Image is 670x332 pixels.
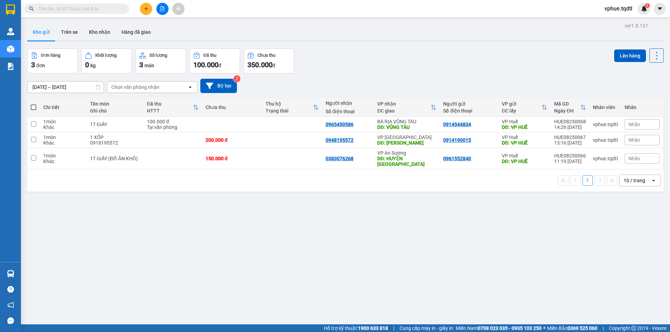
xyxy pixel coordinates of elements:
div: 14:26 [DATE] [554,124,586,130]
span: Nhãn [628,122,640,127]
div: 1 món [43,119,83,124]
th: Toggle SortBy [143,98,202,117]
div: 1T GIẤY [90,122,140,127]
div: DĐ: VP HUẾ [502,140,547,146]
span: Miền Nam [456,324,542,332]
div: Chọn văn phòng nhận [111,84,159,91]
span: | [603,324,604,332]
span: kg [90,63,96,68]
div: ĐC giao [377,108,431,114]
div: 150.000 đ [206,156,259,161]
img: warehouse-icon [7,270,14,277]
span: notification [7,302,14,308]
div: ver 1.8.137 [625,22,648,30]
div: 0918195572 [90,140,140,146]
span: plus [144,6,149,11]
span: Nhãn [628,156,640,161]
div: HUE08250067 [554,134,586,140]
div: 1 món [43,134,83,140]
div: 200.000 đ [206,137,259,143]
img: warehouse-icon [7,28,14,35]
img: icon-new-feature [641,6,647,12]
div: Chưa thu [258,53,275,58]
strong: 0708 023 035 - 0935 103 250 [478,325,542,331]
div: Khối lượng [95,53,117,58]
span: món [144,63,154,68]
div: VP Huế [502,119,547,124]
div: HTTT [147,108,193,114]
div: Số lượng [149,53,167,58]
div: Số điện thoại [326,109,370,114]
div: vphue.tqdtl [593,137,618,143]
div: 1T GIẤY (ĐỒ ĂN KHÔ) [90,156,140,161]
span: | [393,324,394,332]
button: Lên hàng [614,49,646,62]
span: 1 [646,3,648,8]
th: Toggle SortBy [498,98,551,117]
span: copyright [631,326,636,331]
button: Kho nhận [83,24,116,40]
div: Trạng thái [266,108,313,114]
span: 3 [31,61,35,69]
span: Nhãn [628,137,640,143]
div: DĐ: ĐỨC TRỌNG [377,140,436,146]
button: caret-down [654,3,666,15]
th: Toggle SortBy [262,98,322,117]
input: Select a date range. [28,82,104,93]
span: đ [273,63,275,68]
div: DĐ: VP HUẾ [502,159,547,164]
button: Trên xe [55,24,83,40]
div: HUE08250066 [554,153,586,159]
div: DĐ: VP HUẾ [502,124,547,130]
div: ĐC lấy [502,108,542,114]
span: aim [176,6,181,11]
button: file-add [156,3,169,15]
div: VP [GEOGRAPHIC_DATA] [377,134,436,140]
th: Toggle SortBy [374,98,440,117]
div: Đã thu [203,53,216,58]
div: VP gửi [502,101,542,107]
img: solution-icon [7,63,14,70]
div: Nhân viên [593,105,618,110]
div: vphue.tqdtl [593,156,618,161]
span: Cung cấp máy in - giấy in: [400,324,454,332]
svg: open [651,178,656,183]
div: 11:19 [DATE] [554,159,586,164]
div: HUE08250068 [554,119,586,124]
div: Ghi chú [90,108,140,114]
div: 0948195572 [326,137,353,143]
div: Đơn hàng [41,53,60,58]
div: 10 / trang [624,177,645,184]
svg: open [187,84,193,90]
strong: 0369 525 060 [567,325,597,331]
div: Nhãn [625,105,660,110]
span: file-add [160,6,165,11]
span: 100.000 [193,61,218,69]
div: 0914190015 [443,137,471,143]
div: Thu hộ [266,101,313,107]
div: VP Huế [502,134,547,140]
div: 0965450586 [326,122,353,127]
div: Khác [43,159,83,164]
div: 0914544834 [443,122,471,127]
button: Chưa thu350.000đ [244,48,294,74]
span: ⚪️ [543,327,545,330]
span: đ [218,63,221,68]
sup: 1 [645,3,650,8]
sup: 2 [233,75,240,82]
div: VP nhận [377,101,431,107]
th: Toggle SortBy [551,98,589,117]
div: VP Huế [502,153,547,159]
button: Số lượng3món [135,48,186,74]
span: message [7,317,14,324]
button: Kho gửi [27,24,55,40]
div: Khác [43,124,83,130]
div: Đã thu [147,101,193,107]
span: đơn [36,63,45,68]
div: Chưa thu [206,105,259,110]
span: question-circle [7,286,14,293]
div: 1 XỐP [90,134,140,140]
button: Đã thu100.000đ [189,48,240,74]
button: plus [140,3,152,15]
div: Số điện thoại [443,108,495,114]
